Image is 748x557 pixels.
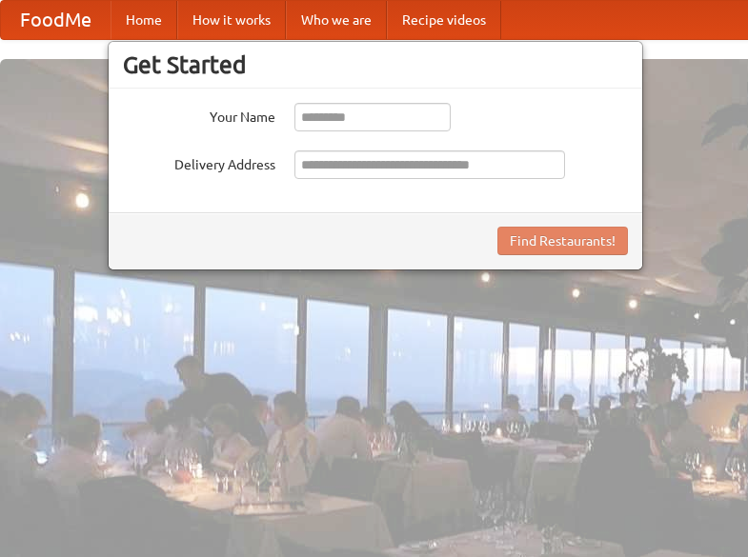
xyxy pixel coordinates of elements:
[123,150,275,174] label: Delivery Address
[1,1,111,39] a: FoodMe
[286,1,387,39] a: Who we are
[111,1,177,39] a: Home
[497,227,628,255] button: Find Restaurants!
[123,50,628,79] h3: Get Started
[177,1,286,39] a: How it works
[387,1,501,39] a: Recipe videos
[123,103,275,127] label: Your Name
